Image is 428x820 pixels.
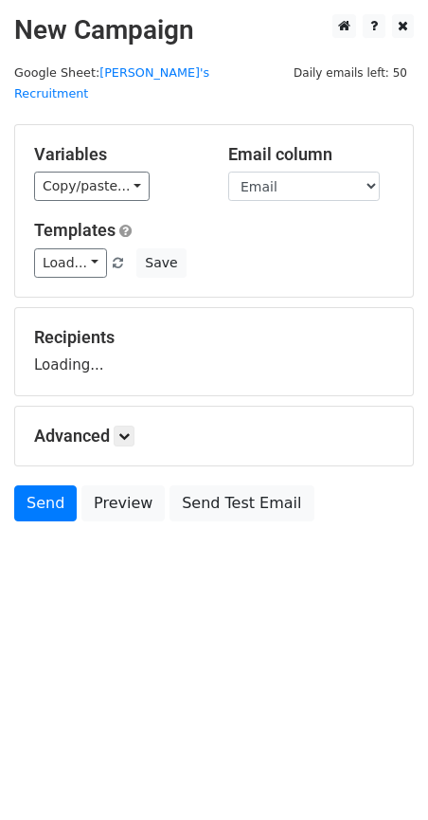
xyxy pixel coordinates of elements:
h5: Advanced [34,426,394,446]
small: Google Sheet: [14,65,209,101]
a: Daily emails left: 50 [287,65,414,80]
button: Save [136,248,186,278]
a: [PERSON_NAME]'s Recruitment [14,65,209,101]
div: Loading... [34,327,394,376]
a: Send Test Email [169,485,313,521]
a: Templates [34,220,116,240]
h2: New Campaign [14,14,414,46]
a: Copy/paste... [34,172,150,201]
a: Preview [81,485,165,521]
h5: Recipients [34,327,394,348]
a: Load... [34,248,107,278]
a: Send [14,485,77,521]
h5: Variables [34,144,200,165]
h5: Email column [228,144,394,165]
span: Daily emails left: 50 [287,63,414,83]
